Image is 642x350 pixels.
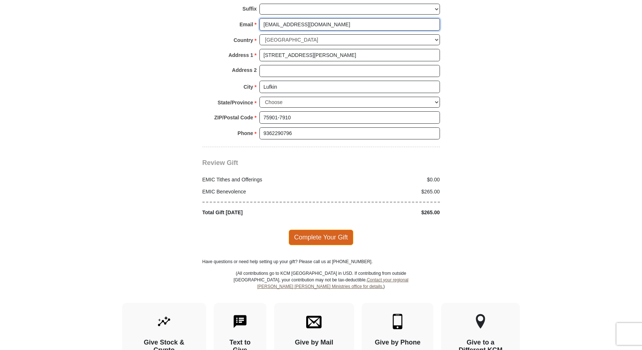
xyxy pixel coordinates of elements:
img: envelope.svg [306,314,322,329]
img: give-by-stock.svg [156,314,172,329]
h4: Give by Mail [287,339,342,347]
p: Have questions or need help setting up your gift? Please call us at [PHONE_NUMBER]. [202,258,440,265]
strong: Country [233,35,253,45]
div: EMIC Tithes and Offerings [198,176,321,184]
strong: Address 1 [228,50,253,60]
div: $265.00 [321,188,444,196]
div: $0.00 [321,176,444,184]
span: Complete Your Gift [289,230,353,245]
strong: State/Province [218,97,253,108]
div: $265.00 [321,209,444,216]
strong: Suffix [243,4,257,14]
div: Total Gift [DATE] [198,209,321,216]
span: Review Gift [202,159,238,166]
div: EMIC Benevolence [198,188,321,196]
img: text-to-give.svg [232,314,248,329]
img: other-region [475,314,486,329]
strong: Address 2 [232,65,257,75]
strong: Email [240,19,253,30]
strong: City [243,82,253,92]
img: mobile.svg [390,314,405,329]
strong: ZIP/Postal Code [214,112,253,123]
h4: Give by Phone [375,339,421,347]
strong: Phone [238,128,253,138]
p: (All contributions go to KCM [GEOGRAPHIC_DATA] in USD. If contributing from outside [GEOGRAPHIC_D... [233,270,409,303]
a: Contact your regional [PERSON_NAME] [PERSON_NAME] Ministries office for details. [257,277,409,289]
